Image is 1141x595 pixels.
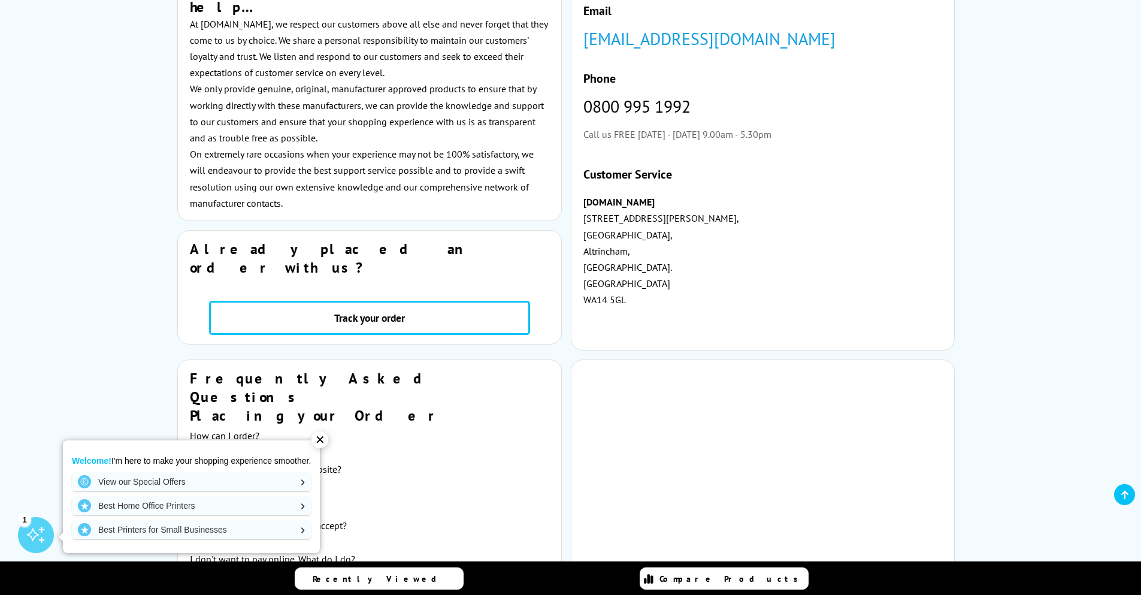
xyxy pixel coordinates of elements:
[659,573,804,584] span: Compare Products
[190,496,549,515] h3: Payment
[313,573,449,584] span: Recently Viewed
[583,98,942,114] p: 0800 995 1992
[583,3,942,19] h4: Email
[190,406,549,425] h3: Placing your Order
[583,194,942,341] p: [STREET_ADDRESS][PERSON_NAME], [GEOGRAPHIC_DATA], Altrincham, [GEOGRAPHIC_DATA]. [GEOGRAPHIC_DATA...
[311,431,328,448] div: ✕
[18,513,31,526] div: 1
[209,301,530,335] a: Track your order
[72,472,311,491] a: View our Special Offers
[190,16,549,81] p: At [DOMAIN_NAME], we respect our customers above all else and never forget that they come to us b...
[583,196,655,208] strong: [DOMAIN_NAME]
[190,369,549,406] h2: Frequently Asked Questions
[190,81,549,146] p: We only provide genuine, original, manufacturer approved products to ensure that by working direc...
[583,126,942,143] p: Call us FREE [DATE] - [DATE] 9.00am - 5.30pm
[295,567,464,590] a: Recently Viewed
[190,146,549,212] p: On extremely rare occasions when your experience may not be 100% satisfactory, we will endeavour ...
[583,167,942,182] h4: Customer Service
[72,455,311,466] p: I'm here to make your shopping experience smoother.
[72,496,311,515] a: Best Home Office Printers
[72,520,311,539] a: Best Printers for Small Businesses
[190,240,549,277] h3: Already placed an order with us?
[190,430,259,442] a: How can I order?
[640,567,809,590] a: Compare Products
[583,28,836,50] a: [EMAIL_ADDRESS][DOMAIN_NAME]
[190,553,355,565] a: I don't want to pay online. What do I do?
[583,71,942,86] h4: Phone
[72,456,111,466] strong: Welcome!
